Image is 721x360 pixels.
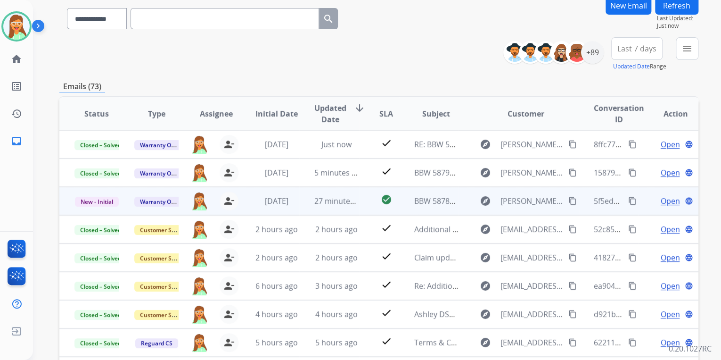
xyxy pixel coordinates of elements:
mat-icon: person_remove [223,224,235,235]
img: agent-avatar [190,248,208,267]
span: Open [660,252,680,263]
span: Warranty Ops [134,168,183,178]
span: Just now [321,139,352,150]
mat-icon: menu [681,43,693,54]
mat-icon: history [11,108,22,119]
mat-icon: content_copy [568,310,577,318]
mat-icon: content_copy [568,168,577,177]
span: 5 hours ago [315,337,358,348]
span: Open [660,195,680,207]
span: Closed – Solved [74,310,127,320]
span: [EMAIL_ADDRESS][DOMAIN_NAME] [500,252,563,263]
mat-icon: content_copy [628,338,637,347]
span: Closed – Solved [74,140,127,150]
mat-icon: content_copy [628,140,637,149]
span: Ashley DSG in store credit [414,309,506,319]
span: [DATE] [264,167,288,178]
mat-icon: content_copy [568,197,577,205]
span: Type [148,108,165,119]
mat-icon: explore [479,337,491,348]
span: SLA [379,108,393,119]
span: 2 hours ago [315,224,358,234]
span: [DATE] [264,139,288,150]
span: BBW 587882 - CONTRACT REQUEST [414,196,537,206]
span: 2 hours ago [255,252,297,263]
span: [EMAIL_ADDRESS][DOMAIN_NAME] [500,224,563,235]
button: Updated Date [613,63,650,70]
span: [PERSON_NAME][EMAIL_ADDRESS][DOMAIN_NAME] [500,167,563,178]
mat-icon: content_copy [628,310,637,318]
span: Status [84,108,109,119]
span: Closed – Solved [74,225,127,235]
mat-icon: explore [479,139,491,150]
mat-icon: explore [479,224,491,235]
th: Action [639,97,698,130]
mat-icon: content_copy [628,197,637,205]
span: Additional Information [414,224,494,234]
mat-icon: home [11,53,22,65]
span: 4 hours ago [315,309,358,319]
span: [PERSON_NAME][EMAIL_ADDRESS][DOMAIN_NAME] [500,195,563,207]
mat-icon: content_copy [568,253,577,262]
mat-icon: check [380,137,392,149]
mat-icon: content_copy [628,253,637,262]
span: Range [613,62,666,70]
span: Warranty Ops [134,197,183,207]
span: Just now [657,22,698,30]
mat-icon: language [685,168,693,177]
mat-icon: explore [479,195,491,207]
span: Closed – Solved [74,168,127,178]
span: [EMAIL_ADDRESS][DOMAIN_NAME] [500,280,563,292]
img: agent-avatar [190,135,208,154]
span: Open [660,280,680,292]
mat-icon: check [380,335,392,347]
img: agent-avatar [190,220,208,239]
mat-icon: content_copy [628,225,637,234]
mat-icon: check [380,279,392,290]
mat-icon: explore [479,252,491,263]
span: Reguard CS [135,338,178,348]
span: Conversation ID [594,102,644,125]
span: Last Updated: [657,15,698,22]
span: 5 minutes ago [314,167,365,178]
mat-icon: check [380,222,392,234]
img: agent-avatar [190,333,208,352]
span: 3 hours ago [315,281,358,291]
span: Open [660,167,680,178]
p: 0.20.1027RC [669,343,712,354]
mat-icon: explore [479,280,491,292]
mat-icon: explore [479,167,491,178]
mat-icon: content_copy [568,225,577,234]
span: Closed – Solved [74,338,127,348]
mat-icon: check [380,166,392,177]
mat-icon: language [685,253,693,262]
span: Initial Date [255,108,297,119]
span: [EMAIL_ADDRESS][DOMAIN_NAME] [500,309,563,320]
mat-icon: language [685,197,693,205]
mat-icon: check [380,251,392,262]
span: RE: BBW 586583 CONTRACT REQUEST [414,139,546,150]
mat-icon: content_copy [568,282,577,290]
span: Customer Support [134,225,196,235]
mat-icon: explore [479,309,491,320]
span: Open [660,337,680,348]
img: agent-avatar [190,192,208,210]
span: Last 7 days [617,47,656,50]
span: Warranty Ops [134,140,183,150]
span: Subject [422,108,450,119]
span: 5 hours ago [255,337,297,348]
span: BBW 587957 - CONTRACT REQUEST [414,167,537,178]
mat-icon: list_alt [11,81,22,92]
div: +89 [581,41,604,64]
span: Open [660,224,680,235]
span: Open [660,139,680,150]
span: Claim update for LEFT ARM SOFA [PERSON_NAME] 1960466 [414,252,621,263]
span: Closed – Solved [74,282,127,292]
span: [PERSON_NAME][EMAIL_ADDRESS][DOMAIN_NAME] [500,139,563,150]
span: Customer [508,108,544,119]
button: Last 7 days [611,37,663,60]
img: agent-avatar [190,163,208,182]
span: 2 hours ago [255,224,297,234]
span: 6 hours ago [255,281,297,291]
span: 27 minutes ago [314,196,369,206]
